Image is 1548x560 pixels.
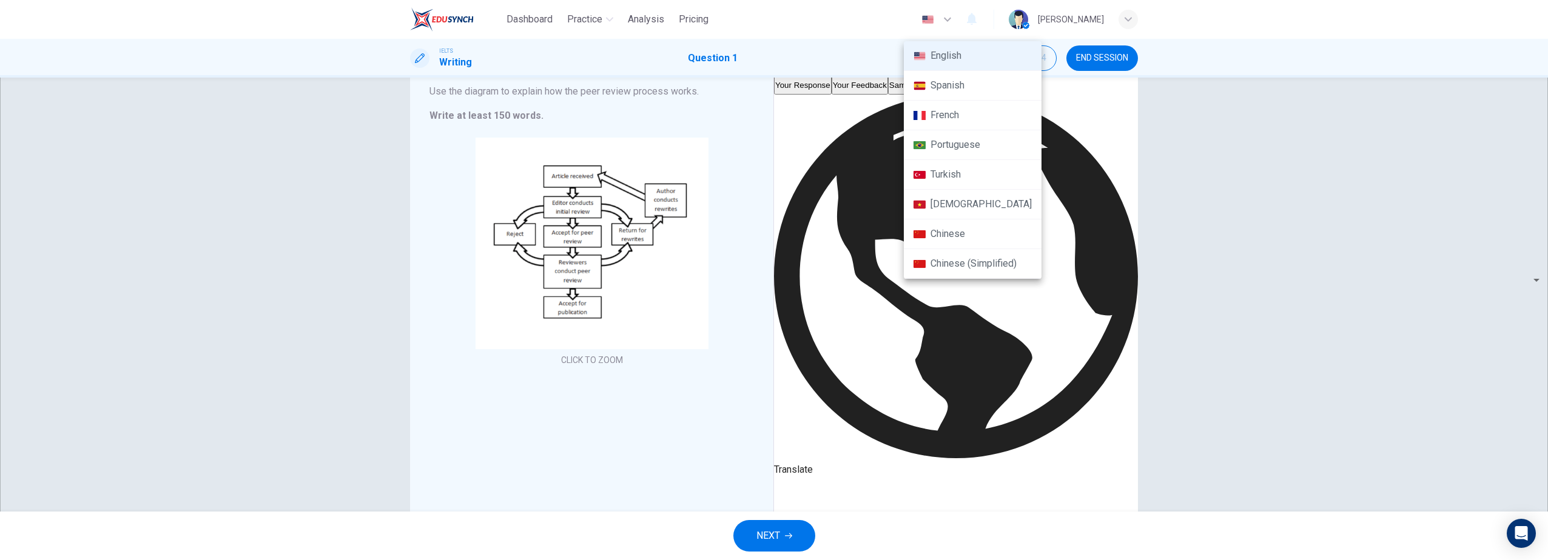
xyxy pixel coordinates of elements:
[904,130,1042,160] li: Portuguese
[914,52,926,61] img: en
[914,200,926,209] img: vi
[914,81,926,90] img: es
[914,259,926,268] img: zh-CN
[904,249,1042,279] li: Chinese (Simplified)
[904,190,1042,219] li: [DEMOGRAPHIC_DATA]
[904,101,1042,130] li: French
[914,170,926,179] img: tr
[904,219,1042,249] li: Chinese
[914,230,926,239] img: zh
[904,160,1042,190] li: Turkish
[914,111,926,120] img: fr
[1507,519,1536,548] div: Open Intercom Messenger
[904,41,1042,71] li: English
[914,141,926,150] img: pt
[904,71,1042,101] li: Spanish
